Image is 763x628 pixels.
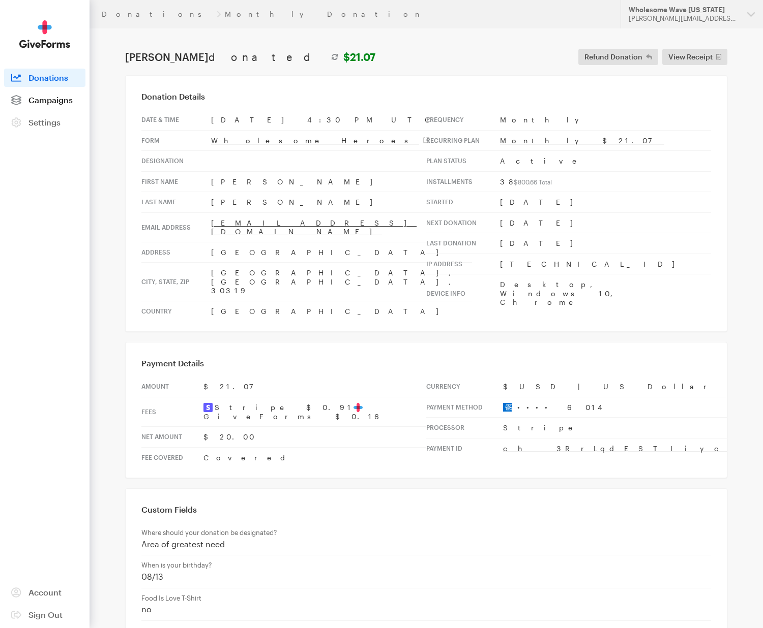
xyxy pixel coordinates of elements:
[4,606,85,624] a: Sign Out
[426,212,500,233] th: Next donation
[141,594,711,603] p: Food Is Love T-Shirt
[211,242,472,263] td: [GEOGRAPHIC_DATA]
[426,110,500,130] th: Frequency
[426,274,500,312] th: Device info
[211,263,472,301] td: [GEOGRAPHIC_DATA], [GEOGRAPHIC_DATA], 30319
[141,171,211,192] th: First Name
[332,338,431,375] span: Wholesome Wave [US_STATE] [STREET_ADDRESS] [GEOGRAPHIC_DATA][US_STATE]
[500,274,711,312] td: Desktop, Windows 10, Chrome
[141,358,711,368] h3: Payment Details
[356,47,407,98] img: WWG_RGB_04-Logomark.jpg
[141,110,211,130] th: Date & time
[426,192,500,213] th: Started
[141,561,711,570] p: When is your birthday?
[203,376,426,397] td: $21.07
[211,218,417,236] a: [EMAIL_ADDRESS][DOMAIN_NAME]
[229,134,534,184] td: Your Generous Gift Benefits the Work of Wholesome Wave [US_STATE]
[141,301,211,321] th: Country
[320,229,443,258] a: Make a New Donation
[141,151,211,172] th: Designation
[500,151,711,172] td: Active
[141,604,711,615] p: no
[426,418,503,438] th: Processor
[141,91,711,102] h3: Donation Details
[141,192,211,213] th: Last Name
[343,51,375,63] strong: $21.07
[354,403,363,412] img: favicon-aeed1a25926f1876c519c09abb28a859d2c37b09480cd79f99d23ee3a2171d47.svg
[500,233,711,254] td: [DATE]
[28,587,62,597] span: Account
[141,130,211,151] th: Form
[340,421,424,428] a: Powered byGiveForms
[426,233,500,254] th: Last donation
[500,254,711,274] td: [TECHNICAL_ID]
[28,73,68,82] span: Donations
[662,49,728,65] a: View Receipt
[256,184,507,207] td: Thank you for your generous gift of $21.07 to Wholesome Wave [US_STATE].
[141,528,711,537] p: Where should your donation be designated?
[211,136,429,145] a: Wholesome Heroes
[102,10,213,18] a: Donations
[209,51,326,63] span: donated
[629,14,739,23] div: [PERSON_NAME][EMAIL_ADDRESS][DOMAIN_NAME]
[141,376,203,397] th: Amount
[141,212,211,242] th: Email address
[211,110,472,130] td: [DATE] 4:30 PM UTC
[426,438,503,458] th: Payment Id
[500,192,711,213] td: [DATE]
[125,51,375,63] h1: [PERSON_NAME]
[426,397,503,418] th: Payment Method
[28,117,61,127] span: Settings
[211,192,472,213] td: [PERSON_NAME]
[141,263,211,301] th: City, state, zip
[514,178,552,185] sub: $800.66 Total
[203,427,426,448] td: $20.00
[356,369,407,375] a: [DOMAIN_NAME]
[426,151,500,172] th: Plan Status
[203,403,213,412] img: stripe2-5d9aec7fb46365e6c7974577a8dae7ee9b23322d394d28ba5d52000e5e5e0903.svg
[500,171,711,192] td: 38
[426,254,500,274] th: IP address
[141,242,211,263] th: Address
[141,572,711,582] p: 08/13
[668,51,713,63] span: View Receipt
[4,113,85,132] a: Settings
[203,397,426,427] td: Stripe $0.91 GiveForms $0.16
[500,136,664,145] a: Monthly $21.07
[426,130,500,151] th: Recurring Plan
[426,171,500,192] th: Installments
[203,447,426,467] td: Covered
[141,539,711,550] p: Area of greatest need
[4,91,85,109] a: Campaigns
[333,395,431,402] span: Manage My Recurring Donation
[584,51,642,63] span: Refund Donation
[578,49,658,65] button: Refund Donation
[211,171,472,192] td: [PERSON_NAME]
[500,110,711,130] td: Monthly
[28,610,63,619] span: Sign Out
[4,69,85,87] a: Donations
[141,427,203,448] th: Net Amount
[334,297,435,305] td: Your gift receipt is attached
[211,301,472,321] td: [GEOGRAPHIC_DATA]
[28,95,73,105] span: Campaigns
[141,505,711,515] h3: Custom Fields
[500,212,711,233] td: [DATE]
[4,583,85,602] a: Account
[141,397,203,427] th: Fees
[19,20,70,48] img: GiveForms
[141,447,203,467] th: Fee Covered
[629,6,739,14] div: Wholesome Wave [US_STATE]
[426,376,503,397] th: Currency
